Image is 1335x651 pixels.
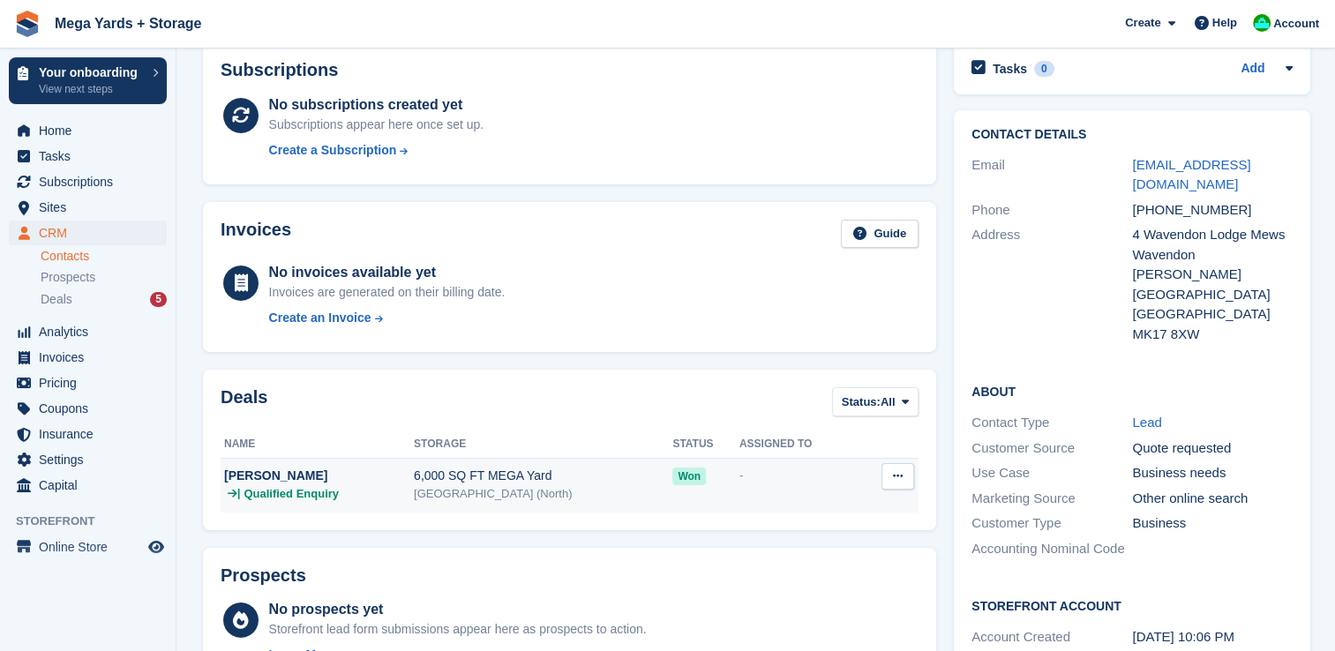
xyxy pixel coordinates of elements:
[39,370,145,395] span: Pricing
[1132,415,1161,430] a: Lead
[41,291,72,308] span: Deals
[971,155,1132,195] div: Email
[39,118,145,143] span: Home
[269,283,506,302] div: Invoices are generated on their billing date.
[16,513,176,530] span: Storefront
[39,221,145,245] span: CRM
[269,262,506,283] div: No invoices available yet
[1132,157,1250,192] a: [EMAIL_ADDRESS][DOMAIN_NAME]
[39,345,145,370] span: Invoices
[9,396,167,421] a: menu
[9,370,167,395] a: menu
[1212,14,1237,32] span: Help
[672,468,706,485] span: won
[221,430,414,459] th: Name
[41,248,167,265] a: Contacts
[414,467,672,485] div: 6,000 SQ FT MEGA Yard
[971,463,1132,483] div: Use Case
[971,627,1132,647] div: Account Created
[9,422,167,446] a: menu
[971,596,1293,614] h2: Storefront Account
[971,489,1132,509] div: Marketing Source
[9,195,167,220] a: menu
[39,535,145,559] span: Online Store
[9,221,167,245] a: menu
[971,225,1132,344] div: Address
[971,413,1132,433] div: Contact Type
[39,422,145,446] span: Insurance
[39,81,144,97] p: View next steps
[146,536,167,557] a: Preview store
[269,141,397,160] div: Create a Subscription
[1132,627,1293,647] div: [DATE] 10:06 PM
[237,485,240,503] span: |
[739,430,859,459] th: Assigned to
[39,169,145,194] span: Subscriptions
[9,169,167,194] a: menu
[39,447,145,472] span: Settings
[672,430,739,459] th: Status
[221,60,919,80] h2: Subscriptions
[739,467,859,484] div: -
[150,292,167,307] div: 5
[39,66,144,79] p: Your onboarding
[1132,245,1293,266] div: Wavendon
[9,144,167,168] a: menu
[9,345,167,370] a: menu
[39,195,145,220] span: Sites
[842,393,881,411] span: Status:
[414,485,672,503] div: [GEOGRAPHIC_DATA] (North)
[269,309,371,327] div: Create an Invoice
[1132,463,1293,483] div: Business needs
[269,141,484,160] a: Create a Subscription
[881,393,896,411] span: All
[221,387,267,420] h2: Deals
[971,539,1132,559] div: Accounting Nominal Code
[1273,15,1319,33] span: Account
[1125,14,1160,32] span: Create
[971,382,1293,400] h2: About
[1034,61,1054,77] div: 0
[41,268,167,287] a: Prospects
[414,430,672,459] th: Storage
[971,128,1293,142] h2: Contact Details
[269,620,647,639] div: Storefront lead form submissions appear here as prospects to action.
[39,319,145,344] span: Analytics
[1132,438,1293,459] div: Quote requested
[1132,513,1293,534] div: Business
[1241,59,1264,79] a: Add
[269,94,484,116] div: No subscriptions created yet
[41,290,167,309] a: Deals 5
[971,200,1132,221] div: Phone
[221,220,291,249] h2: Invoices
[224,467,414,485] div: [PERSON_NAME]
[1132,304,1293,325] div: [GEOGRAPHIC_DATA]
[9,118,167,143] a: menu
[9,473,167,498] a: menu
[269,599,647,620] div: No prospects yet
[221,565,306,586] h2: Prospects
[1132,265,1293,304] div: [PERSON_NAME][GEOGRAPHIC_DATA]
[39,144,145,168] span: Tasks
[1132,225,1293,245] div: 4 Wavendon Lodge Mews
[39,473,145,498] span: Capital
[1132,200,1293,221] div: [PHONE_NUMBER]
[48,9,208,38] a: Mega Yards + Storage
[1132,489,1293,509] div: Other online search
[9,447,167,472] a: menu
[1132,325,1293,345] div: MK17 8XW
[971,513,1132,534] div: Customer Type
[841,220,919,249] a: Guide
[244,485,339,503] span: Qualified Enquiry
[9,535,167,559] a: menu
[269,116,484,134] div: Subscriptions appear here once set up.
[832,387,919,416] button: Status: All
[39,396,145,421] span: Coupons
[1253,14,1271,32] img: Ben Ainscough
[9,57,167,104] a: Your onboarding View next steps
[993,61,1027,77] h2: Tasks
[971,438,1132,459] div: Customer Source
[41,269,95,286] span: Prospects
[9,319,167,344] a: menu
[269,309,506,327] a: Create an Invoice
